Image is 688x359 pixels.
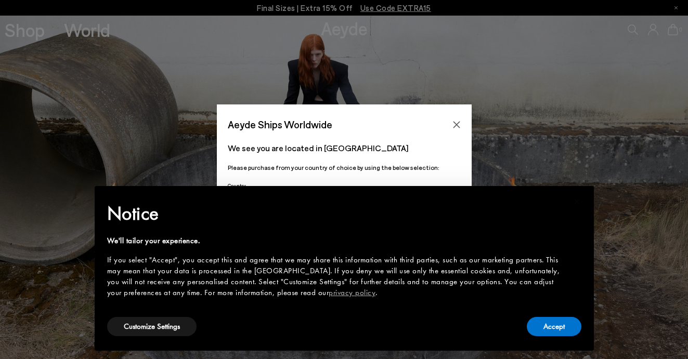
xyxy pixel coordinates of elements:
span: Aeyde Ships Worldwide [228,115,332,134]
div: We'll tailor your experience. [107,235,565,246]
button: Close this notice [565,189,590,214]
p: Please purchase from your country of choice by using the below selection: [228,163,461,172]
button: Accept [527,317,581,336]
p: We see you are located in [GEOGRAPHIC_DATA] [228,142,461,154]
button: Close [449,117,464,132]
button: Customize Settings [107,317,197,336]
a: privacy policy [329,287,375,298]
div: If you select "Accept", you accept this and agree that we may share this information with third p... [107,255,565,298]
h2: Notice [107,200,565,227]
span: × [574,193,580,209]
